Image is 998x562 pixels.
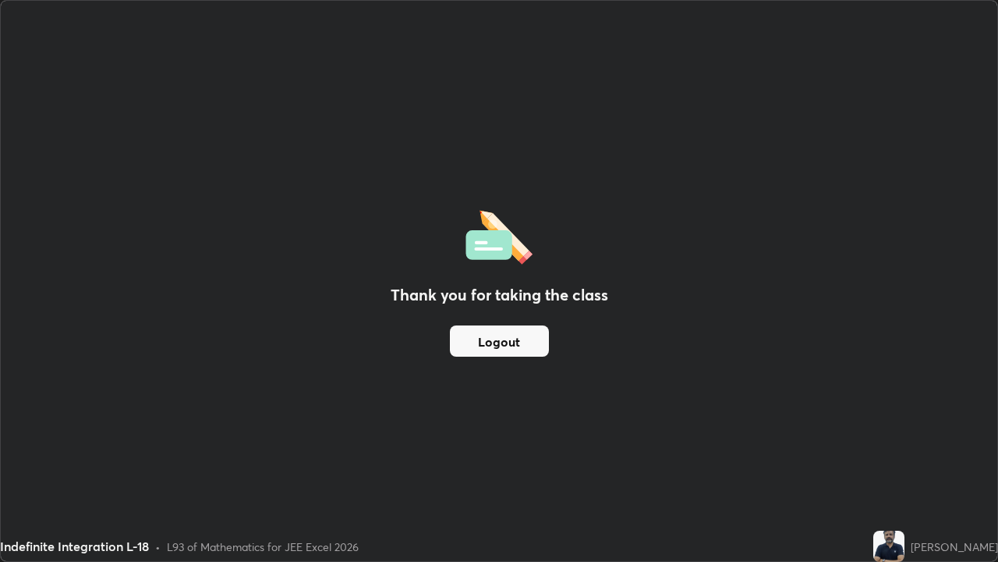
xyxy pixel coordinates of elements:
[391,283,608,307] h2: Thank you for taking the class
[167,539,359,555] div: L93 of Mathematics for JEE Excel 2026
[465,205,533,265] img: offlineFeedback.1438e8b3.svg
[911,539,998,555] div: [PERSON_NAME]
[155,539,161,555] div: •
[873,531,904,562] img: d8b87e4e38884df7ad8779d510b27699.jpg
[450,325,549,357] button: Logout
